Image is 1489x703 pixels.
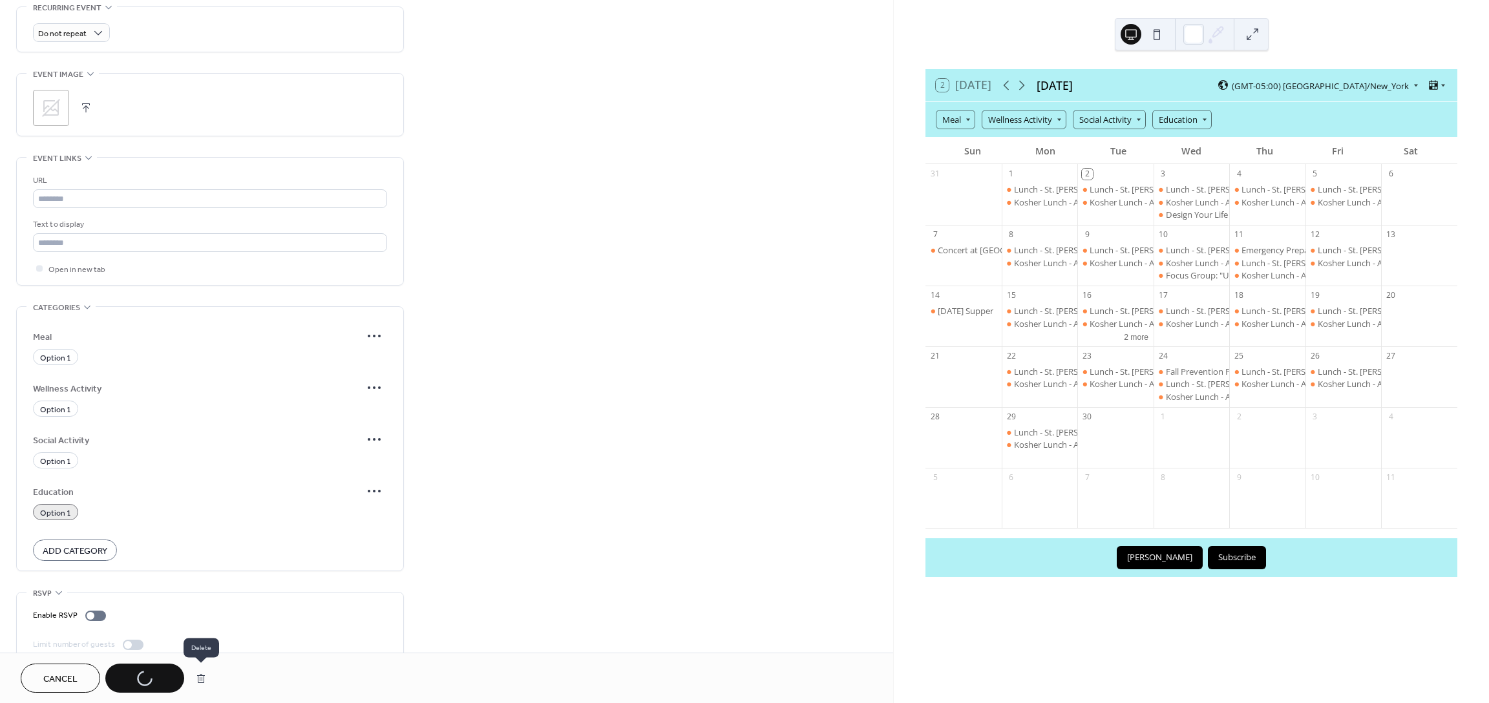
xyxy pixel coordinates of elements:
div: Kosher Lunch - Adas [1318,257,1396,269]
div: 13 [1386,229,1397,240]
div: URL [33,174,385,187]
div: Kosher Lunch - Adas [1154,391,1230,403]
div: 15 [1006,289,1017,300]
div: 8 [1006,229,1017,240]
div: Lunch - St. [PERSON_NAME] [1166,244,1273,256]
div: 3 [1310,411,1321,422]
span: Cancel [43,673,78,686]
div: 1 [1158,411,1169,422]
div: Kosher Lunch - Adas [1305,318,1382,330]
div: Lunch - St. Alban's [1002,366,1078,377]
div: Kosher Lunch - Adas [1077,378,1154,390]
div: Sunday Supper [925,305,1002,317]
div: Kosher Lunch - Adas [1002,318,1078,330]
div: Lunch - St. Alban's [1154,378,1230,390]
div: 7 [1082,472,1093,483]
div: [DATE] Supper [938,305,993,317]
div: Kosher Lunch - Adas [1166,257,1244,269]
span: RSVP [33,587,52,600]
div: Kosher Lunch - Adas [1014,378,1092,390]
div: Kosher Lunch - Adas [1090,318,1168,330]
span: Open in new tab [48,263,105,277]
div: Lunch - St. [PERSON_NAME] [1014,184,1121,195]
div: 27 [1386,350,1397,361]
div: 2 [1082,169,1093,180]
div: Kosher Lunch - Adas [1318,378,1396,390]
div: Kosher Lunch - Adas [1241,318,1320,330]
div: Kosher Lunch - Adas [1154,257,1230,269]
div: Kosher Lunch - Adas [1154,196,1230,208]
div: 26 [1310,350,1321,361]
div: 21 [930,350,941,361]
div: Lunch - St. Alban's [1002,305,1078,317]
button: Add Category [33,540,117,561]
div: Lunch - St. [PERSON_NAME] [1014,305,1121,317]
div: Lunch - St. [PERSON_NAME] [1318,184,1425,195]
div: 2 [1234,411,1245,422]
div: 23 [1082,350,1093,361]
div: Kosher Lunch - Adas [1014,439,1092,450]
div: Lunch - St. [PERSON_NAME] [1318,305,1425,317]
span: Meal [33,330,361,344]
div: 1 [1006,169,1017,180]
div: Lunch - St. Alban's [1154,184,1230,195]
div: 6 [1006,472,1017,483]
div: Fall Prevention Program [1154,366,1230,377]
div: Lunch - St. [PERSON_NAME] [1166,378,1273,390]
div: Lunch - St. Alban's [1002,426,1078,438]
div: 25 [1234,350,1245,361]
button: 2 more [1119,330,1154,342]
div: 11 [1386,472,1397,483]
div: 19 [1310,289,1321,300]
div: 12 [1310,229,1321,240]
span: Option 1 [40,507,71,520]
div: 22 [1006,350,1017,361]
div: Kosher Lunch - Adas [1014,196,1092,208]
div: Kosher Lunch - Adas [1002,439,1078,450]
div: Lunch - St. Alban's [1305,184,1382,195]
div: Kosher Lunch - Adas [1002,257,1078,269]
div: Lunch - St. [PERSON_NAME] [1090,244,1197,256]
div: 31 [930,169,941,180]
div: 17 [1158,289,1169,300]
div: [DATE] [1037,77,1073,94]
div: Lunch - St. [PERSON_NAME] [1090,366,1197,377]
span: Categories [33,301,80,315]
div: Kosher Lunch - Adas [1241,378,1320,390]
div: Kosher Lunch - Adas [1014,257,1092,269]
div: 16 [1082,289,1093,300]
div: Kosher Lunch - Adas [1166,391,1244,403]
div: 20 [1386,289,1397,300]
div: ; [33,90,69,126]
div: Lunch - St. Alban's [1229,257,1305,269]
div: 10 [1310,472,1321,483]
div: Kosher Lunch - Adas [1014,318,1092,330]
div: Lunch - St. [PERSON_NAME] [1241,305,1349,317]
span: Do not repeat [38,26,87,41]
div: 6 [1386,169,1397,180]
div: 8 [1158,472,1169,483]
div: Mon [1009,138,1082,164]
div: Kosher Lunch - Adas [1305,378,1382,390]
span: Social Activity [33,434,361,447]
div: 4 [1386,411,1397,422]
span: Delete [184,638,219,657]
div: Lunch - St. [PERSON_NAME] [1318,244,1425,256]
div: Kosher Lunch - Adas [1090,257,1168,269]
span: Recurring event [33,1,101,15]
div: Wed [1155,138,1228,164]
div: Kosher Lunch - Adas [1077,318,1154,330]
div: Lunch - St. [PERSON_NAME] [1241,366,1349,377]
div: Lunch - St. Alban's [1305,244,1382,256]
div: Kosher Lunch - Adas [1002,378,1078,390]
div: Lunch - St. Alban's [1077,244,1154,256]
div: Kosher Lunch - Adas [1166,318,1244,330]
div: 29 [1006,411,1017,422]
div: 28 [930,411,941,422]
span: Add Category [43,545,107,558]
div: 7 [930,229,941,240]
div: Lunch - St. Alban's [1077,305,1154,317]
div: Fri [1301,138,1374,164]
button: Subscribe [1208,546,1266,569]
div: Kosher Lunch - Adas [1077,257,1154,269]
